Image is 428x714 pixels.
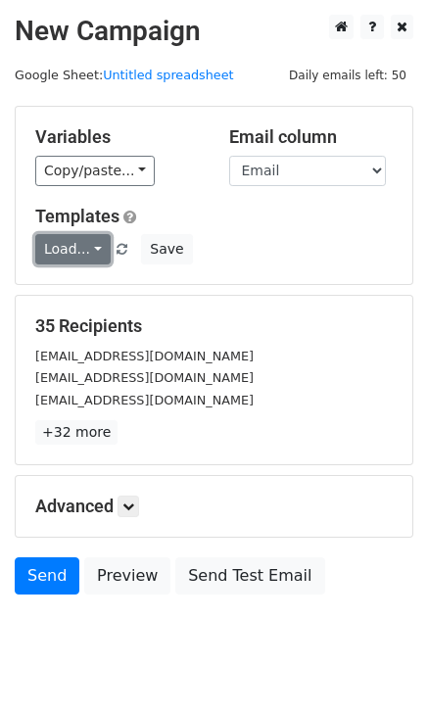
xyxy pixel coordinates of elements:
a: Send Test Email [175,557,324,595]
small: [EMAIL_ADDRESS][DOMAIN_NAME] [35,349,254,363]
a: Send [15,557,79,595]
a: Copy/paste... [35,156,155,186]
a: +32 more [35,420,118,445]
a: Templates [35,206,119,226]
small: [EMAIL_ADDRESS][DOMAIN_NAME] [35,393,254,407]
a: Preview [84,557,170,595]
div: 聊天小组件 [330,620,428,714]
a: Load... [35,234,111,264]
h2: New Campaign [15,15,413,48]
small: [EMAIL_ADDRESS][DOMAIN_NAME] [35,370,254,385]
h5: Variables [35,126,200,148]
h5: Advanced [35,496,393,517]
iframe: Chat Widget [330,620,428,714]
a: Daily emails left: 50 [282,68,413,82]
h5: 35 Recipients [35,315,393,337]
h5: Email column [229,126,394,148]
button: Save [141,234,192,264]
small: Google Sheet: [15,68,234,82]
a: Untitled spreadsheet [103,68,233,82]
span: Daily emails left: 50 [282,65,413,86]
